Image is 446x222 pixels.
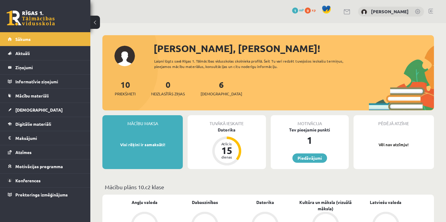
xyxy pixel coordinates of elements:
legend: Informatīvie ziņojumi [15,75,83,88]
span: [DEMOGRAPHIC_DATA] [15,107,63,113]
a: [PERSON_NAME] [371,8,409,14]
span: Neizlasītās ziņas [151,91,185,97]
div: Laipni lūgts savā Rīgas 1. Tālmācības vidusskolas skolnieka profilā. Šeit Tu vari redzēt tuvojošo... [154,58,353,69]
a: Rīgas 1. Tālmācības vidusskola [7,11,55,26]
a: 6[DEMOGRAPHIC_DATA] [201,79,242,97]
a: Proktoringa izmēģinājums [8,188,83,202]
a: Piedāvājumi [292,153,327,163]
span: Atzīmes [15,150,32,155]
div: Pēdējā atzīme [354,115,434,127]
div: Mācību maksa [102,115,183,127]
a: 1 mP [292,8,304,12]
a: Angļu valoda [132,199,158,205]
a: Kultūra un māksla (vizuālā māksla) [295,199,356,212]
img: Darja Vasiļevska [361,9,367,15]
div: dienas [218,155,236,159]
a: Informatīvie ziņojumi [8,75,83,88]
a: Aktuāli [8,46,83,60]
a: 10Priekšmeti [115,79,136,97]
a: 0 xp [305,8,319,12]
span: Aktuāli [15,51,30,56]
a: Datorika [256,199,274,205]
div: [PERSON_NAME], [PERSON_NAME]! [154,41,434,56]
div: Datorika [188,127,266,133]
a: Maksājumi [8,131,83,145]
a: [DEMOGRAPHIC_DATA] [8,103,83,117]
p: Vēl nav atzīmju! [357,142,431,148]
a: Sākums [8,32,83,46]
span: Motivācijas programma [15,164,63,169]
a: Datorika Atlicis 15 dienas [188,127,266,166]
div: 1 [271,133,349,147]
p: Mācību plāns 10.c2 klase [105,183,432,191]
span: Digitālie materiāli [15,121,51,127]
p: Visi rēķini ir samaksāti! [105,142,180,148]
span: 0 [305,8,311,14]
div: 15 [218,146,236,155]
a: Konferences [8,174,83,187]
span: Priekšmeti [115,91,136,97]
span: [DEMOGRAPHIC_DATA] [201,91,242,97]
div: Atlicis [218,142,236,146]
legend: Ziņojumi [15,60,83,74]
a: Atzīmes [8,145,83,159]
a: Dabaszinības [192,199,218,205]
a: Ziņojumi [8,60,83,74]
a: 0Neizlasītās ziņas [151,79,185,97]
legend: Maksājumi [15,131,83,145]
a: Motivācijas programma [8,159,83,173]
span: Mācību materiāli [15,93,49,98]
span: 1 [292,8,298,14]
div: Tuvākā ieskaite [188,115,266,127]
div: Tev pieejamie punkti [271,127,349,133]
span: xp [312,8,316,12]
span: Sākums [15,36,31,42]
div: Motivācija [271,115,349,127]
span: mP [299,8,304,12]
span: Konferences [15,178,41,183]
span: Proktoringa izmēģinājums [15,192,68,197]
a: Digitālie materiāli [8,117,83,131]
a: Mācību materiāli [8,89,83,103]
a: Latviešu valoda [370,199,401,205]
